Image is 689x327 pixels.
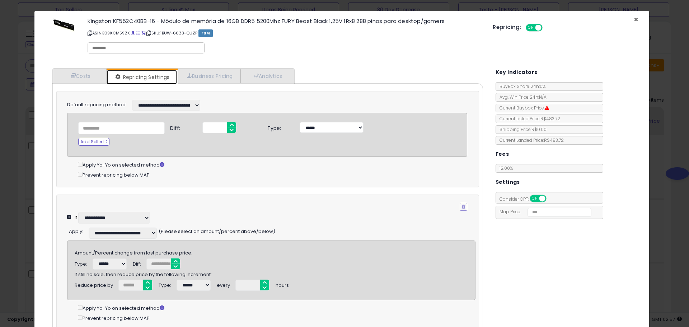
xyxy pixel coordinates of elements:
[496,94,547,100] span: Avg. Win Price 24h: N/A
[496,178,520,187] h5: Settings
[88,27,482,39] p: ASIN: B09KCM59ZK | SKU: 1BUW-66Z3-QUZP
[141,30,145,36] a: Your listing only
[69,228,82,235] span: Apply
[53,18,75,32] img: 31YDFPU+FyL._SL60_.jpg
[78,170,467,179] div: Prevent repricing below MAP
[496,137,564,143] span: Current Landed Price: R$483.72
[78,314,475,322] div: Prevent repricing below MAP
[493,24,521,30] h5: Repricing:
[159,226,275,235] span: (Please select an amount/percent above/below)
[75,247,192,256] span: Amount/Percent change from last purchase price:
[78,304,475,312] div: Apply Yo-Yo on selected method
[75,258,87,268] div: Type:
[496,83,545,89] span: BuyBox Share 24h: 0%
[240,69,294,83] a: Analytics
[131,30,135,36] a: BuyBox page
[170,122,202,132] span: Diff:
[88,18,482,24] h3: Kingston KF552C40BB-16 - Módulo de memória de 16GB DDR5 5200Mhz FURY Beast Black 1,25V 1Rx8 288 p...
[178,69,240,83] a: Business Pricing
[496,196,556,202] span: Consider CPT:
[530,196,539,202] span: ON
[75,268,212,278] span: If still no sale, then reduce price by the following increment:
[133,258,141,268] div: Diff:
[136,30,140,36] a: All offer listings
[545,196,557,202] span: OFF
[75,280,113,289] div: Reduce price by
[78,138,109,146] button: Add Seller ID
[496,116,560,122] span: Current Listed Price: R$483.72
[496,126,547,132] span: Shipping Price: R$0.00
[217,280,230,289] div: every
[526,25,535,31] span: ON
[276,280,289,289] div: hours
[462,205,465,209] i: Remove Condition
[159,280,171,289] div: Type:
[267,122,300,132] span: Type:
[545,106,549,110] i: Suppressed Buy Box
[198,29,213,37] span: FBM
[78,160,467,169] div: Apply Yo-Yo on selected method
[634,14,638,25] span: ×
[67,102,127,108] label: Default repricing method:
[542,25,553,31] span: OFF
[496,105,549,111] span: Current Buybox Price:
[496,68,538,77] h5: Key Indicators
[107,70,177,84] a: Repricing Settings
[496,209,592,215] span: Map Price:
[53,69,107,83] a: Costs
[500,165,513,171] span: 12.00 %
[69,226,83,235] div: :
[496,150,509,159] h5: Fees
